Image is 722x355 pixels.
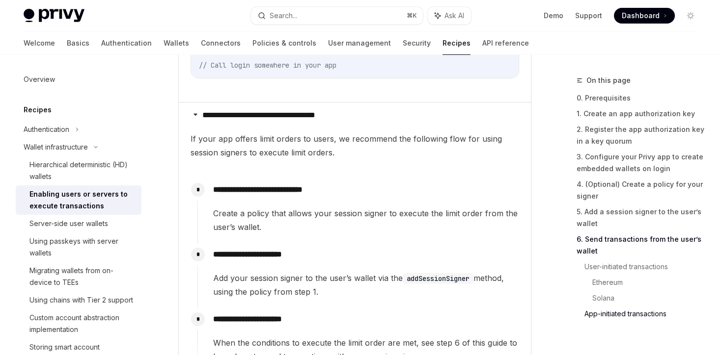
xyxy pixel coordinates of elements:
a: Using passkeys with server wallets [16,232,141,262]
div: Authentication [24,124,69,135]
a: API reference [482,31,529,55]
a: Recipes [443,31,471,55]
span: Ask AI [444,11,464,21]
a: Overview [16,71,141,88]
div: Enabling users or servers to execute transactions [29,188,136,212]
div: Hierarchical deterministic (HD) wallets [29,159,136,182]
a: Authentication [101,31,152,55]
a: 3. Configure your Privy app to create embedded wallets on login [577,149,706,177]
a: Migrating wallets from on-device to TEEs [16,262,141,291]
span: On this page [586,75,631,86]
button: Toggle dark mode [683,8,698,24]
span: Add your session signer to the user’s wallet via the method, using the policy from step 1. [213,271,519,299]
a: Support [575,11,602,21]
div: Using chains with Tier 2 support [29,294,133,306]
code: addSessionSigner [403,273,473,284]
button: Search...⌘K [251,7,422,25]
a: Connectors [201,31,241,55]
a: User-initiated transactions [584,259,706,275]
div: Wallet infrastructure [24,141,88,153]
a: Policies & controls [252,31,316,55]
a: Welcome [24,31,55,55]
button: Ask AI [428,7,471,25]
span: ⌘ K [407,12,417,20]
a: 4. (Optional) Create a policy for your signer [577,177,706,204]
div: Overview [24,74,55,85]
a: Enabling users or servers to execute transactions [16,185,141,215]
a: 6. Send transactions from the user’s wallet [577,231,706,259]
span: If your app offers limit orders to users, we recommend the following flow for using session signe... [191,132,519,159]
span: Dashboard [622,11,660,21]
a: Basics [67,31,89,55]
a: Security [403,31,431,55]
div: Using passkeys with server wallets [29,235,136,259]
a: Hierarchical deterministic (HD) wallets [16,156,141,185]
img: light logo [24,9,84,23]
a: Ethereum [592,275,706,290]
a: 0. Prerequisites [577,90,706,106]
a: Custom account abstraction implementation [16,309,141,338]
a: 2. Register the app authorization key in a key quorum [577,122,706,149]
a: Dashboard [614,8,675,24]
a: 1. Create an app authorization key [577,106,706,122]
a: 5. Add a session signer to the user’s wallet [577,204,706,231]
div: Server-side user wallets [29,218,108,229]
div: Migrating wallets from on-device to TEEs [29,265,136,288]
a: Server-side user wallets [16,215,141,232]
a: Solana [592,290,706,306]
div: Search... [270,10,297,22]
a: Demo [544,11,563,21]
div: Custom account abstraction implementation [29,312,136,335]
h5: Recipes [24,104,52,116]
a: App-initiated transactions [584,306,706,322]
span: // Call login somewhere in your app [199,61,336,70]
a: Using chains with Tier 2 support [16,291,141,309]
a: User management [328,31,391,55]
span: Create a policy that allows your session signer to execute the limit order from the user’s wallet. [213,206,519,234]
a: Wallets [164,31,189,55]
